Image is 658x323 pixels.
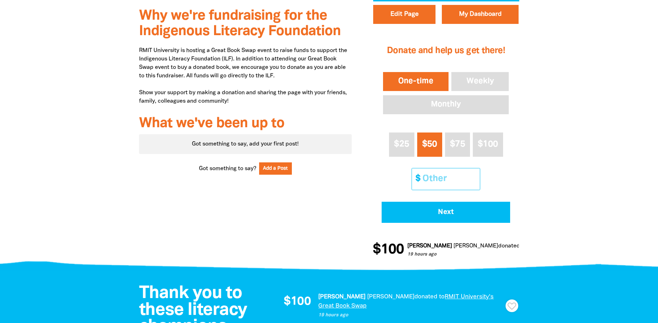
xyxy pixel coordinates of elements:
span: Why we're fundraising for the Indigenous Literacy Foundation [139,9,341,38]
em: [PERSON_NAME] [443,244,488,248]
div: Paginated content [139,134,352,154]
span: $100 [284,296,311,308]
span: $ [412,168,420,190]
h3: What we've been up to [139,116,352,131]
a: RMIT University's Great Book Swap [318,294,494,309]
button: $25 [389,133,414,157]
em: [PERSON_NAME] [367,294,414,299]
span: Next [391,209,501,216]
a: RMIT University's Great Book Swap [516,244,606,248]
div: Got something to say, add your first post! [139,134,352,154]
input: Other [418,168,480,190]
span: $25 [394,140,409,148]
a: My Dashboard [442,5,519,24]
em: [PERSON_NAME] [318,294,365,299]
h2: Donate and help us get there! [382,37,510,65]
span: $100 [478,140,498,148]
button: One-time [382,71,450,92]
button: Weekly [450,71,510,92]
span: donated to [488,244,516,248]
span: $75 [450,140,465,148]
button: Pay with Credit Card [382,202,510,223]
p: 19 hours ago [397,251,606,258]
span: donated to [414,294,445,299]
button: Monthly [382,94,510,116]
button: Edit Page [373,5,435,24]
button: Add a Post [259,162,292,175]
span: $100 [362,243,393,257]
button: $50 [417,133,442,157]
p: RMIT University is hosting a Great Book Swap event to raise funds to support the Indigenous Liter... [139,46,352,105]
p: 19 hours ago [318,312,503,319]
button: $100 [473,133,503,157]
button: $75 [445,133,470,157]
em: [PERSON_NAME] [397,244,441,248]
div: Donation stream [373,239,519,261]
span: Got something to say? [199,164,256,173]
span: $50 [422,140,437,148]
